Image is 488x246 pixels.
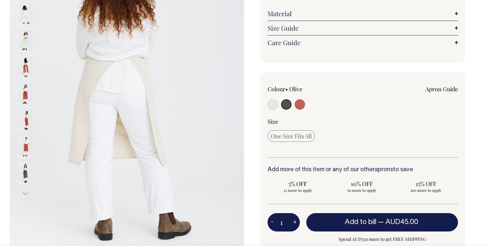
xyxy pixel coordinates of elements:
[18,135,33,158] img: rust
[290,216,300,229] button: +
[268,167,458,173] h6: Add more of this item or any of our other to save
[268,216,277,229] button: -
[18,83,33,105] img: rust
[268,85,344,93] div: Colour
[268,10,458,17] a: Material
[268,39,458,46] a: Care Guide
[18,109,33,132] img: rust
[18,56,33,79] img: rust
[399,180,453,188] span: 15% OFF
[271,132,312,140] span: One Size Fits All
[268,178,328,195] input: 5% OFF 25 more to apply
[18,30,33,52] img: natural
[332,178,392,195] input: 10% OFF 50 more to apply
[289,85,302,93] label: Olive
[268,130,315,142] input: One Size Fits All
[285,85,288,93] span: •
[306,235,458,243] span: Spend AUD350 more to get FREE SHIPPING
[345,219,376,225] span: Add to bill
[399,188,453,193] span: 100 more to apply
[271,180,325,188] span: 5% OFF
[396,178,456,195] input: 15% OFF 100 more to apply
[385,219,418,225] span: AUD45.00
[18,162,33,184] img: olive
[378,219,420,225] span: —
[375,167,393,172] a: aprons
[335,188,389,193] span: 50 more to apply
[335,180,389,188] span: 10% OFF
[20,186,30,201] button: Next
[268,24,458,32] a: Size Guide
[18,3,33,26] img: natural
[268,118,458,125] div: Size
[306,213,458,231] button: Add to bill —AUD45.00
[271,188,325,193] span: 25 more to apply
[425,85,458,93] a: Apron Guide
